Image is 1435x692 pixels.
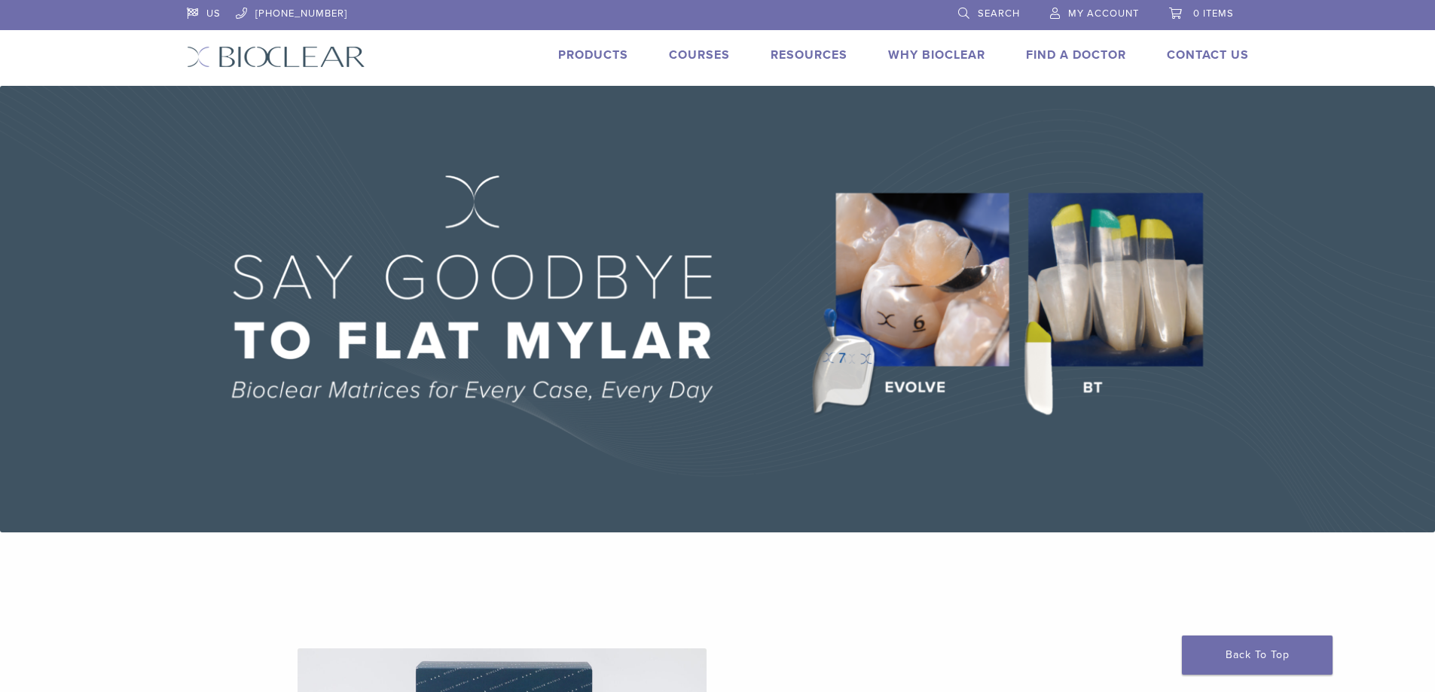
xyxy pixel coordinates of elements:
[669,47,730,62] a: Courses
[771,47,847,62] a: Resources
[558,47,628,62] a: Products
[187,46,365,68] img: Bioclear
[978,8,1020,20] span: Search
[1068,8,1139,20] span: My Account
[1193,8,1234,20] span: 0 items
[1026,47,1126,62] a: Find A Doctor
[1182,636,1333,675] a: Back To Top
[1167,47,1249,62] a: Contact Us
[888,47,985,62] a: Why Bioclear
